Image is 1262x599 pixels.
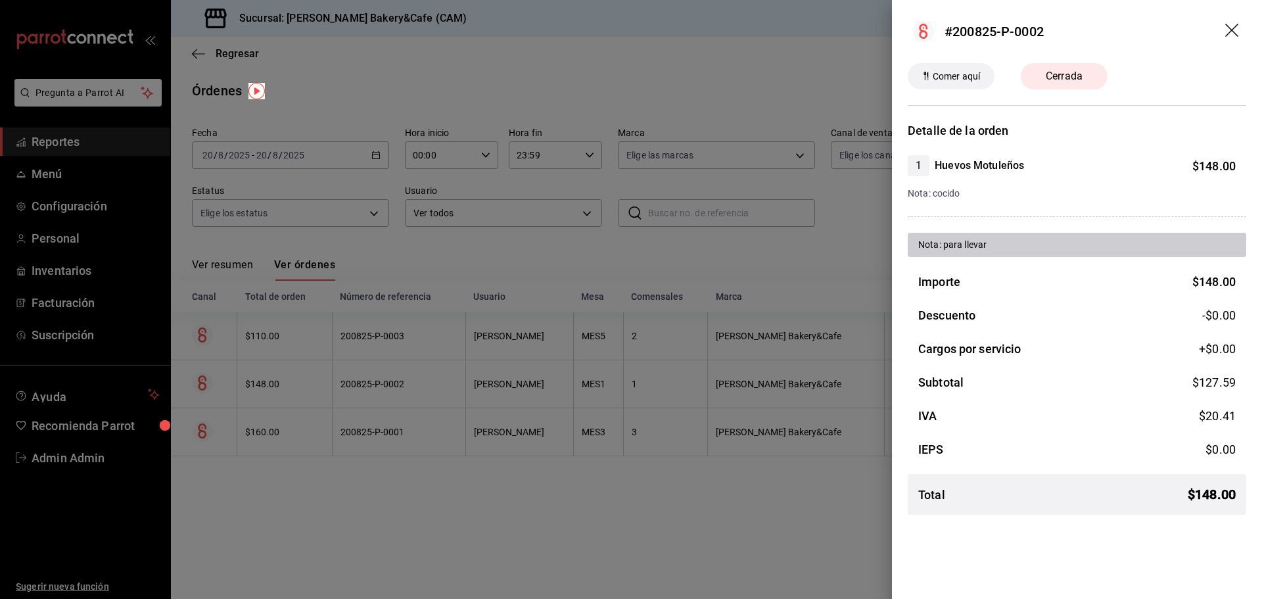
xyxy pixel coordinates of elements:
[1205,443,1236,456] span: $ 0.00
[1192,159,1236,173] span: $ 148.00
[1199,409,1236,423] span: $ 20.41
[918,340,1021,358] h3: Cargos por servicio
[1225,24,1241,39] button: drag
[918,373,964,391] h3: Subtotal
[918,407,937,425] h3: IVA
[918,306,975,324] h3: Descuento
[918,273,960,291] h3: Importe
[1202,306,1236,324] span: -$0.00
[1192,275,1236,289] span: $ 148.00
[908,122,1246,139] h3: Detalle de la orden
[918,441,944,458] h3: IEPS
[927,70,985,84] span: Comer aquí
[908,188,960,199] span: Nota: cocido
[908,158,929,174] span: 1
[1188,485,1236,504] span: $ 148.00
[935,158,1024,174] h4: Huevos Motuleños
[1199,340,1236,358] span: +$ 0.00
[918,486,945,504] h3: Total
[248,83,265,99] img: Tooltip marker
[918,238,1236,252] div: Nota: para llevar
[1192,375,1236,389] span: $ 127.59
[1038,68,1090,84] span: Cerrada
[945,22,1044,41] div: #200825-P-0002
